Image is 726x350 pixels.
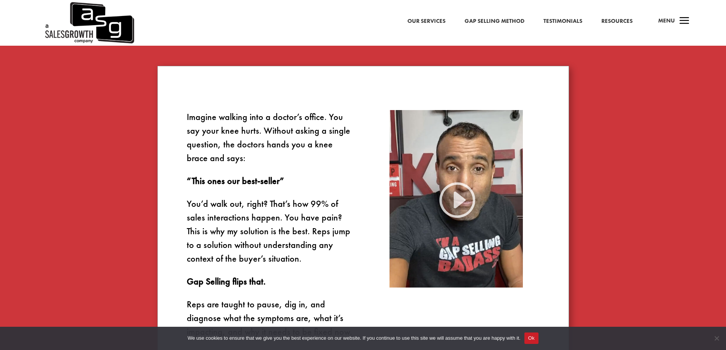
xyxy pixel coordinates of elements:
a: Resources [601,16,633,26]
span: a [677,14,692,29]
span: We use cookies to ensure that we give you the best experience on our website. If you continue to ... [188,334,520,342]
a: Gap Selling Method [465,16,524,26]
a: Our Services [407,16,446,26]
button: Ok [524,332,538,344]
span: Menu [658,17,675,24]
strong: Gap Selling flips that. [187,275,266,287]
img: keenan-video-methodology-thumbnail [389,110,523,288]
a: Testimonials [543,16,582,26]
p: You’d walk out, right? That’s how 99% of sales interactions happen. You have pain? This is why my... [187,197,353,275]
span: No [713,334,720,342]
p: Reps are taught to pause, dig in, and diagnose what the symptoms are, what it’s impacting, and wh... [187,297,353,348]
strong: “This ones our best-seller” [187,175,284,187]
p: Imagine walking into a doctor’s office. You say your knee hurts. Without asking a single question... [187,110,353,174]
